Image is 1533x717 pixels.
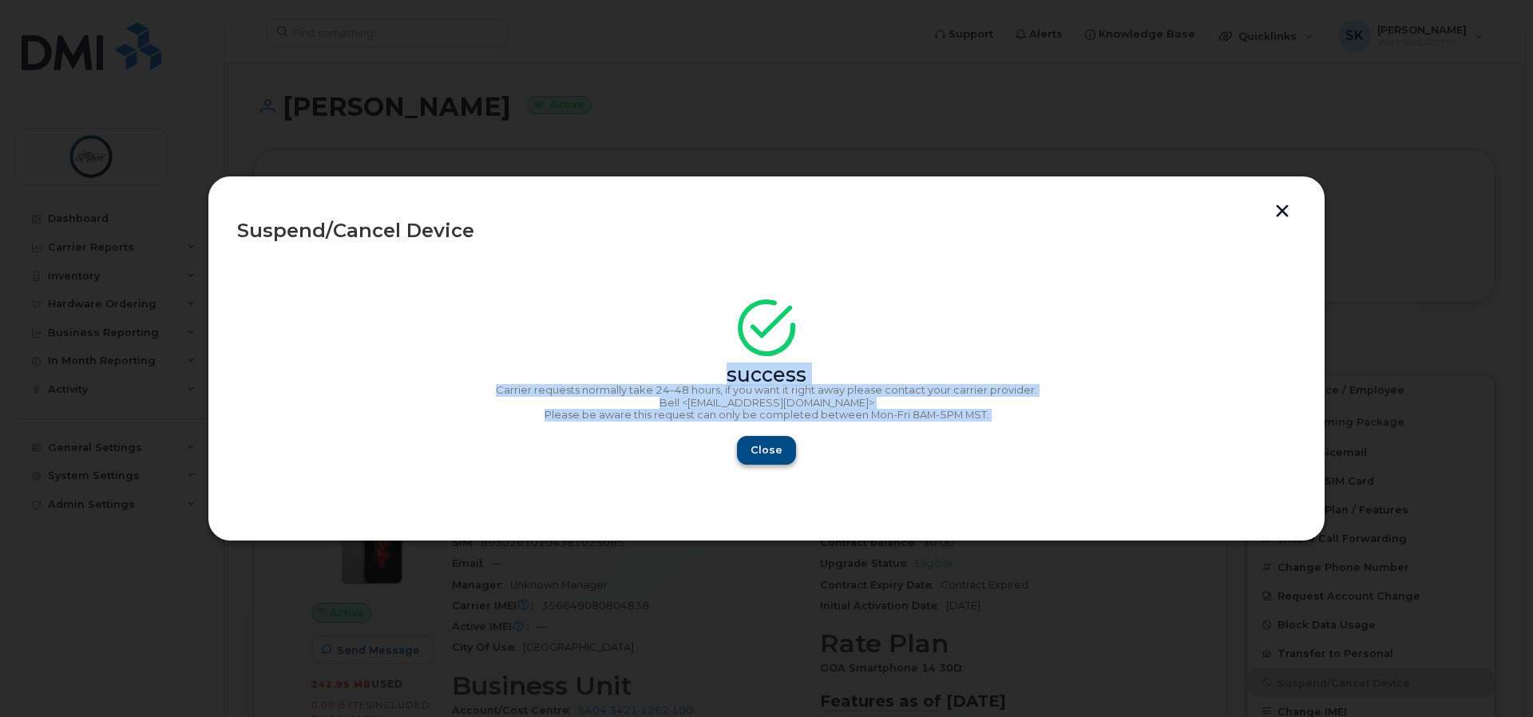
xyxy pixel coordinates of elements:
[237,409,1296,422] p: Please be aware this request can only be completed between Mon-Fri 8AM-5PM MST.
[751,442,782,458] span: Close
[737,436,796,465] button: Close
[237,369,1296,382] div: success
[237,397,1296,410] p: Bell <[EMAIL_ADDRESS][DOMAIN_NAME]>
[237,221,1296,240] div: Suspend/Cancel Device
[237,384,1296,397] p: Carrier requests normally take 24–48 hours, if you want it right away please contact your carrier...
